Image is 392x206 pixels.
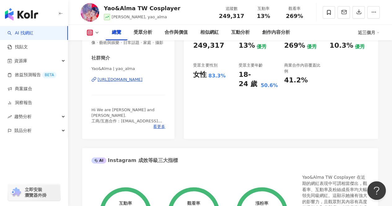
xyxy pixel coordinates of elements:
[91,107,165,146] span: Hi We are [PERSON_NAME] and [PERSON_NAME]. 工商/互惠合作：[EMAIL_ADDRESS][DOMAIN_NAME] 👇FB/IG/Youtube/Ti...
[239,41,255,50] div: 13%
[5,8,38,20] img: logo
[91,157,106,164] div: AI
[14,110,32,124] span: 趨勢分析
[257,43,266,50] div: 優秀
[284,41,305,50] div: 269%
[284,76,308,85] div: 41.2%
[193,63,217,68] div: 受眾主要性別
[208,72,226,79] div: 83.3%
[187,201,200,206] div: 觀看率
[119,201,132,206] div: 互動率
[91,66,165,72] span: Yao&Alma | yao_alma
[7,44,28,50] a: 找貼文
[252,6,275,12] div: 互動率
[10,187,22,197] img: chrome extension
[8,184,60,201] a: chrome extension立即安裝 瀏覽器外掛
[7,100,32,106] a: 洞察報告
[239,70,259,89] div: 18-24 歲
[98,77,143,82] div: [URL][DOMAIN_NAME]
[193,70,207,80] div: 女性
[104,4,180,12] div: Yao&Alma TW Cosplayer
[91,77,165,82] a: [URL][DOMAIN_NAME]
[284,63,324,74] div: 商業合作內容覆蓋比例
[7,72,56,78] a: 效益預測報告BETA
[14,124,32,138] span: 競品分析
[255,201,268,206] div: 漲粉率
[219,13,244,19] span: 249,317
[283,6,306,12] div: 觀看率
[91,55,110,61] div: 社群簡介
[25,187,46,198] span: 立即安裝 瀏覽器外掛
[112,29,121,36] div: 總覽
[7,30,33,36] a: searchAI 找網紅
[153,124,165,129] span: 看更多
[257,13,270,19] span: 13%
[91,157,178,164] div: Instagram 成效等級三大指標
[239,63,263,68] div: 受眾主要年齡
[219,6,244,12] div: 追蹤數
[81,3,99,22] img: KOL Avatar
[355,43,365,50] div: 優秀
[261,82,278,89] div: 50.6%
[307,43,317,50] div: 優秀
[358,28,380,37] div: 近三個月
[112,15,167,19] span: [PERSON_NAME], yao_alma
[7,115,12,119] span: rise
[14,54,27,68] span: 資源庫
[231,29,250,36] div: 互動分析
[200,29,219,36] div: 相似網紅
[7,86,32,92] a: 商案媒合
[286,13,303,19] span: 269%
[262,29,290,36] div: 創作內容分析
[134,29,152,36] div: 受眾分析
[193,41,224,50] div: 249,317
[367,181,386,200] iframe: Help Scout Beacon - Open
[165,29,188,36] div: 合作與價值
[329,41,353,50] div: 10.3%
